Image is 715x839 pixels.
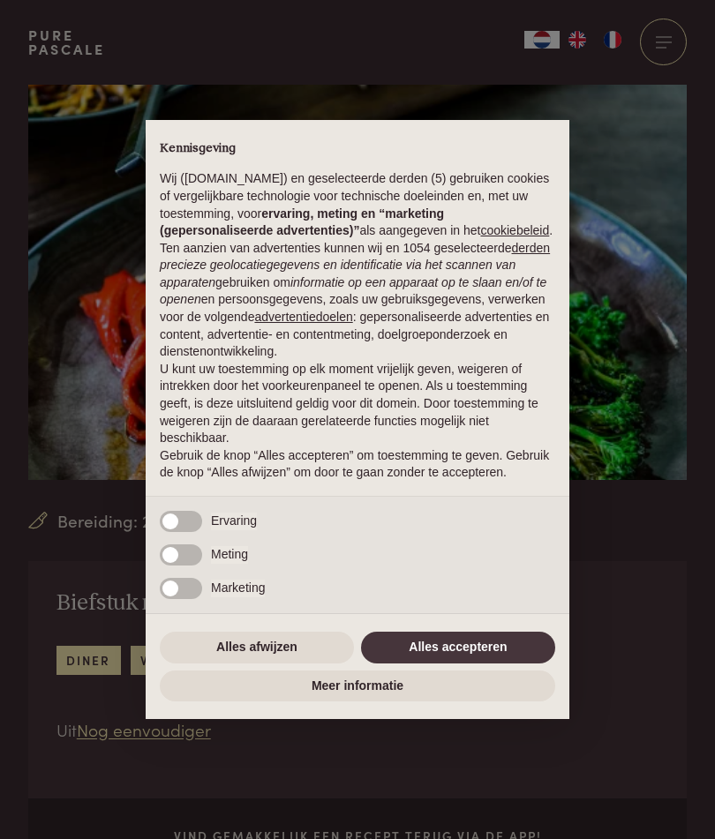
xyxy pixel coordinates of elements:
strong: ervaring, meting en “marketing (gepersonaliseerde advertenties)” [160,206,444,238]
button: derden [512,240,551,258]
button: Alles afwijzen [160,632,354,663]
p: Ten aanzien van advertenties kunnen wij en 1054 geselecteerde gebruiken om en persoonsgegevens, z... [160,240,555,361]
span: Meting [211,546,248,564]
span: Marketing [211,580,265,597]
p: U kunt uw toestemming op elk moment vrijelijk geven, weigeren of intrekken door het voorkeurenpan... [160,361,555,447]
em: precieze geolocatiegegevens en identificatie via het scannen van apparaten [160,258,516,289]
em: informatie op een apparaat op te slaan en/of te openen [160,275,546,307]
p: Wij ([DOMAIN_NAME]) en geselecteerde derden (5) gebruiken cookies of vergelijkbare technologie vo... [160,170,555,239]
a: cookiebeleid [480,223,549,237]
button: advertentiedoelen [254,309,352,326]
p: Gebruik de knop “Alles accepteren” om toestemming te geven. Gebruik de knop “Alles afwijzen” om d... [160,447,555,482]
span: Ervaring [211,513,257,530]
h2: Kennisgeving [160,141,555,157]
button: Meer informatie [160,670,555,702]
button: Alles accepteren [361,632,555,663]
